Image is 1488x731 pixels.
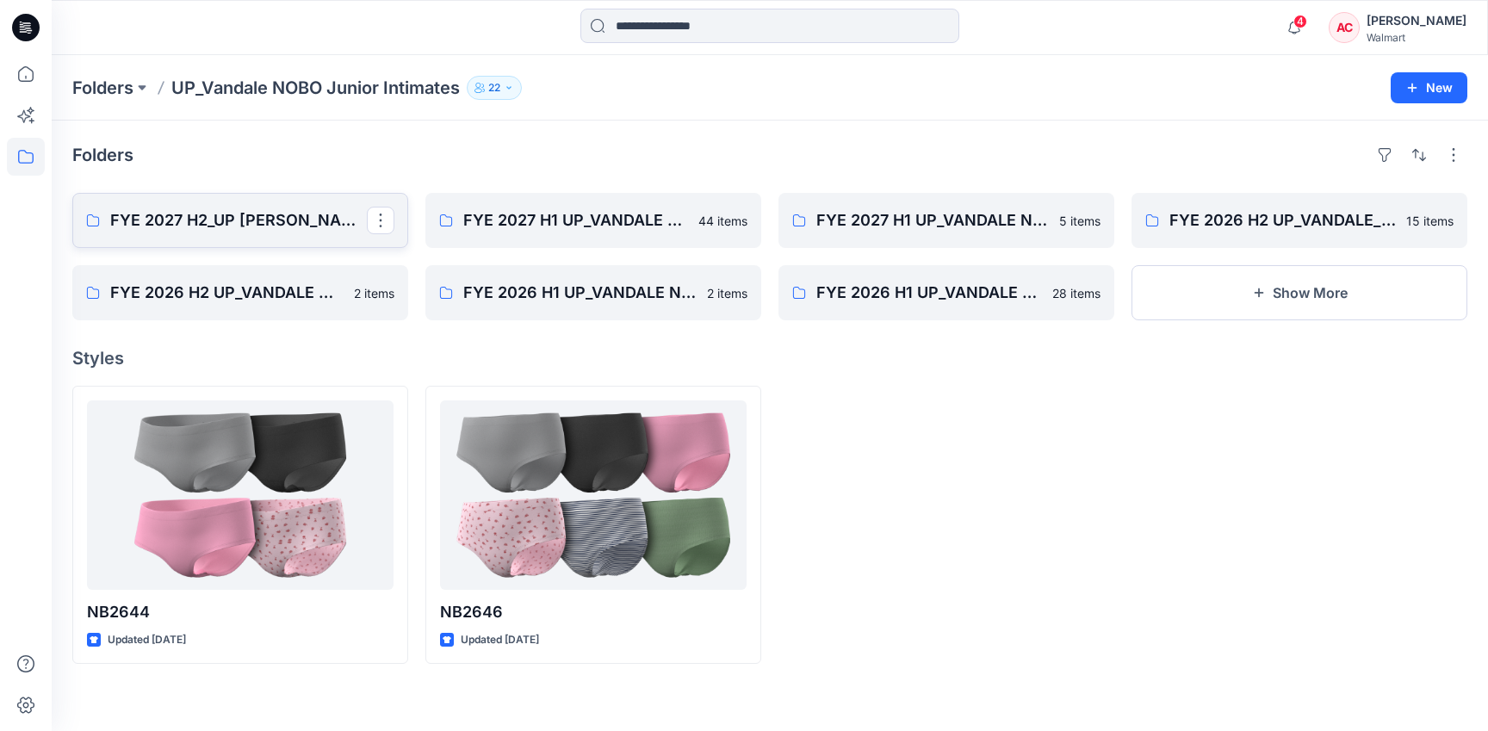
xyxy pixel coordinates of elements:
[461,631,539,649] p: Updated [DATE]
[1293,15,1307,28] span: 4
[110,281,344,305] p: FYE 2026 H2 UP_VANDALE NOBO BRAS
[425,193,761,248] a: FYE 2027 H1 UP_VANDALE NOBO PANTIES44 items
[354,284,394,302] p: 2 items
[698,212,747,230] p: 44 items
[1131,193,1467,248] a: FYE 2026 H2 UP_VANDALE_NOBO PANTIES15 items
[171,76,460,100] p: UP_Vandale NOBO Junior Intimates
[440,600,747,624] p: NB2646
[707,284,747,302] p: 2 items
[1391,72,1467,103] button: New
[1131,265,1467,320] button: Show More
[1406,212,1454,230] p: 15 items
[463,208,688,232] p: FYE 2027 H1 UP_VANDALE NOBO PANTIES
[1329,12,1360,43] div: AC
[72,76,133,100] a: Folders
[778,265,1114,320] a: FYE 2026 H1 UP_VANDALE NOBO PANTIES28 items
[440,400,747,590] a: NB2646
[1052,284,1100,302] p: 28 items
[488,78,500,97] p: 22
[778,193,1114,248] a: FYE 2027 H1 UP_VANDALE NOBO BRAS5 items
[72,265,408,320] a: FYE 2026 H2 UP_VANDALE NOBO BRAS2 items
[1367,31,1466,44] div: Walmart
[72,145,133,165] h4: Folders
[72,348,1467,369] h4: Styles
[816,208,1049,232] p: FYE 2027 H1 UP_VANDALE NOBO BRAS
[816,281,1042,305] p: FYE 2026 H1 UP_VANDALE NOBO PANTIES
[1169,208,1396,232] p: FYE 2026 H2 UP_VANDALE_NOBO PANTIES
[1059,212,1100,230] p: 5 items
[463,281,697,305] p: FYE 2026 H1 UP_VANDALE NOBO BRAS
[87,400,394,590] a: NB2644
[108,631,186,649] p: Updated [DATE]
[1367,10,1466,31] div: [PERSON_NAME]
[87,600,394,624] p: NB2644
[425,265,761,320] a: FYE 2026 H1 UP_VANDALE NOBO BRAS2 items
[72,193,408,248] a: FYE 2027 H2_UP [PERSON_NAME] NOBO PANTIES
[467,76,522,100] button: 22
[110,208,367,232] p: FYE 2027 H2_UP [PERSON_NAME] NOBO PANTIES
